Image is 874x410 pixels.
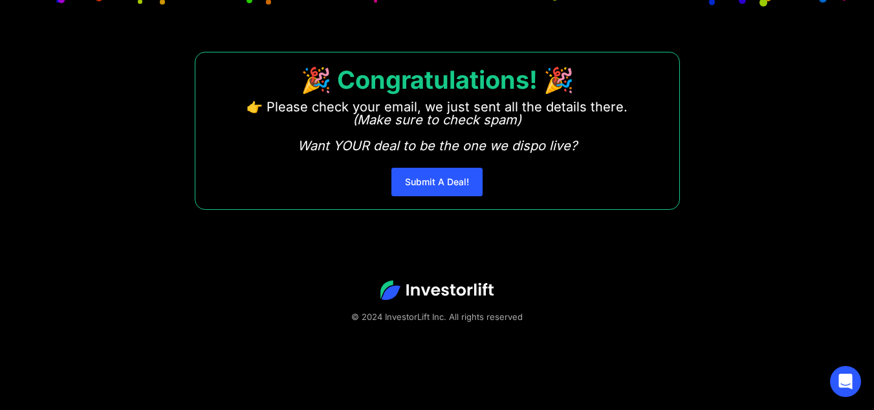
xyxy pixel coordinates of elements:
p: 👉 Please check your email, we just sent all the details there. ‍ [246,100,628,152]
div: Open Intercom Messenger [830,366,861,397]
em: (Make sure to check spam) Want YOUR deal to be the one we dispo live? [298,112,577,154]
div: © 2024 InvestorLift Inc. All rights reserved [45,310,829,323]
strong: 🎉 Congratulations! 🎉 [301,65,574,95]
a: Submit A Deal! [391,168,483,196]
